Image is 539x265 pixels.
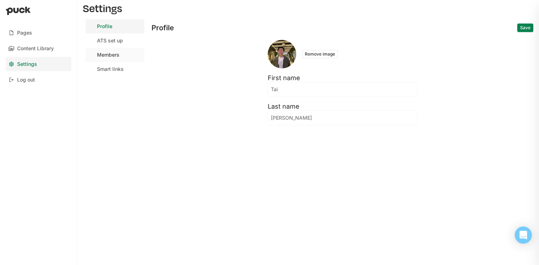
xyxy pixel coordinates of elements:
[86,62,144,76] a: Smart links
[86,19,144,33] a: Profile
[302,50,338,58] button: Remove image
[86,48,144,62] a: Members
[268,40,296,68] img: gcuGeclh.300.jpg
[97,24,112,30] div: Profile
[515,227,532,244] div: Open Intercom Messenger
[6,26,71,40] a: Pages
[97,52,119,58] div: Members
[97,66,124,72] div: Smart links
[268,111,417,125] input: Last name
[86,33,144,48] a: ATS set up
[6,41,71,56] a: Content Library
[152,19,174,36] div: Profile
[17,46,54,52] div: Content Library
[17,30,32,36] div: Pages
[517,24,533,32] button: Save
[97,38,123,44] div: ATS set up
[6,57,71,71] a: Settings
[17,61,37,67] div: Settings
[17,77,35,83] div: Log out
[268,74,300,82] label: First name
[268,82,417,97] input: First name
[268,103,299,110] label: Last name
